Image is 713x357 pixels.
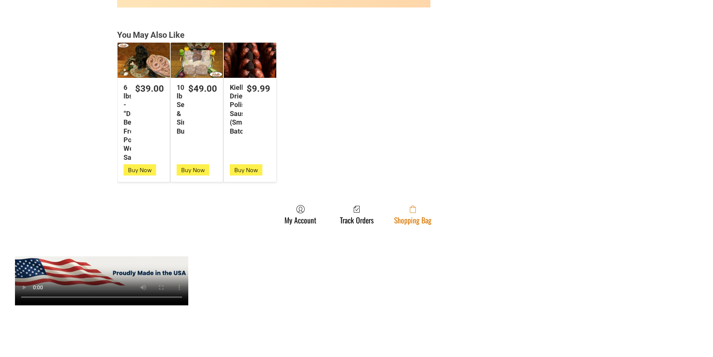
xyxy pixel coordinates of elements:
div: $39.00 [135,83,164,95]
div: You May Also Like [117,30,596,41]
div: $49.00 [188,83,217,95]
span: Buy Now [234,167,258,174]
div: $9.99 [247,83,270,95]
span: Buy Now [128,167,152,174]
div: 10 lb Seniors & Singles Bundles [177,83,184,135]
a: Kielbasa Dried Polish Sausage (Small Batch) [224,43,276,77]
div: Kielbasa Dried Polish Sausage (Small Batch) [230,83,243,135]
a: $39.006 lbs - “Da” Best Fresh Polish Wedding Sausage [118,83,170,162]
a: $49.0010 lb Seniors & Singles Bundles [171,83,223,135]
a: 10 lb Seniors &amp; Singles Bundles [171,43,223,77]
a: My Account [281,205,320,225]
div: 6 lbs - “Da” Best Fresh Polish Wedding Sausage [124,83,131,162]
button: Buy Now [230,164,262,176]
a: $9.99Kielbasa Dried Polish Sausage (Small Batch) [224,83,276,135]
a: 6 lbs - “Da” Best Fresh Polish Wedding Sausage [118,43,170,77]
a: Shopping Bag [390,205,435,225]
a: Track Orders [336,205,377,225]
span: Buy Now [181,167,205,174]
button: Buy Now [177,164,209,176]
button: Buy Now [124,164,156,176]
